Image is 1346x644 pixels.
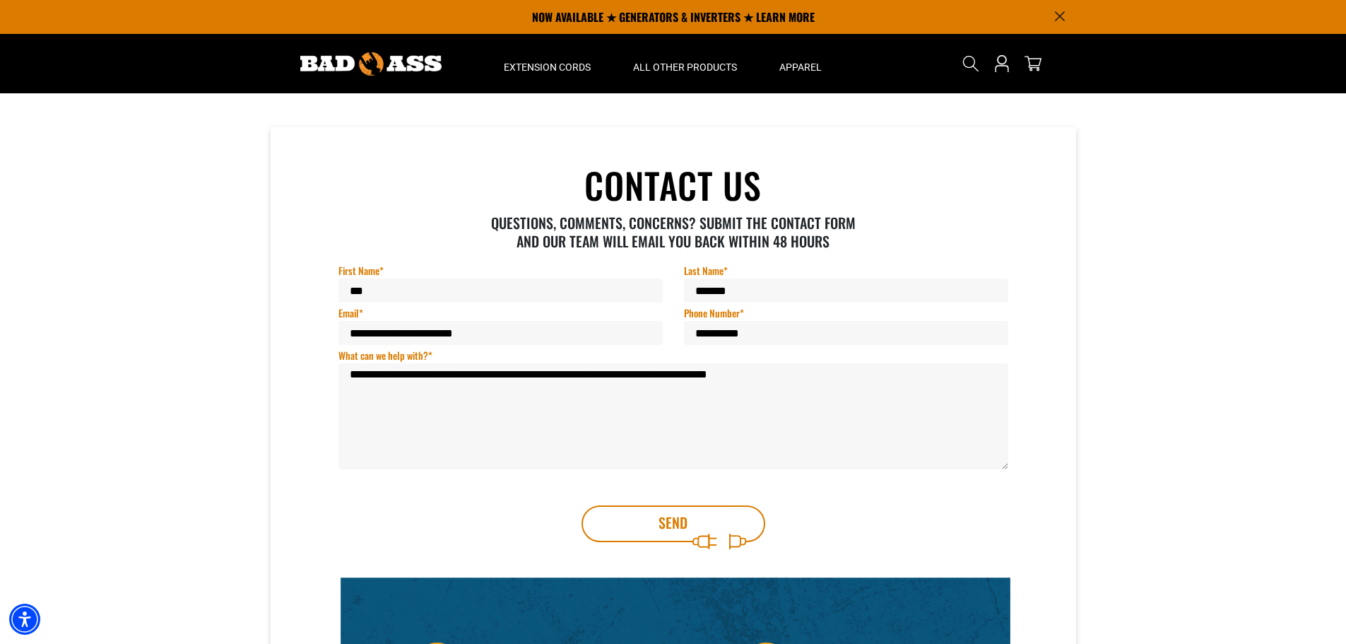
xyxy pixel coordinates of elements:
p: QUESTIONS, COMMENTS, CONCERNS? SUBMIT THE CONTACT FORM AND OUR TEAM WILL EMAIL YOU BACK WITHIN 48... [480,213,866,250]
a: Open this option [991,34,1013,93]
img: Bad Ass Extension Cords [300,52,442,76]
span: Apparel [779,61,822,74]
summary: Apparel [758,34,843,93]
button: Send [582,505,765,542]
h1: CONTACT US [338,167,1008,202]
summary: Extension Cords [483,34,612,93]
div: Accessibility Menu [9,604,40,635]
span: All Other Products [633,61,737,74]
span: Extension Cords [504,61,591,74]
summary: All Other Products [612,34,758,93]
a: cart [1022,55,1044,72]
summary: Search [960,52,982,75]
